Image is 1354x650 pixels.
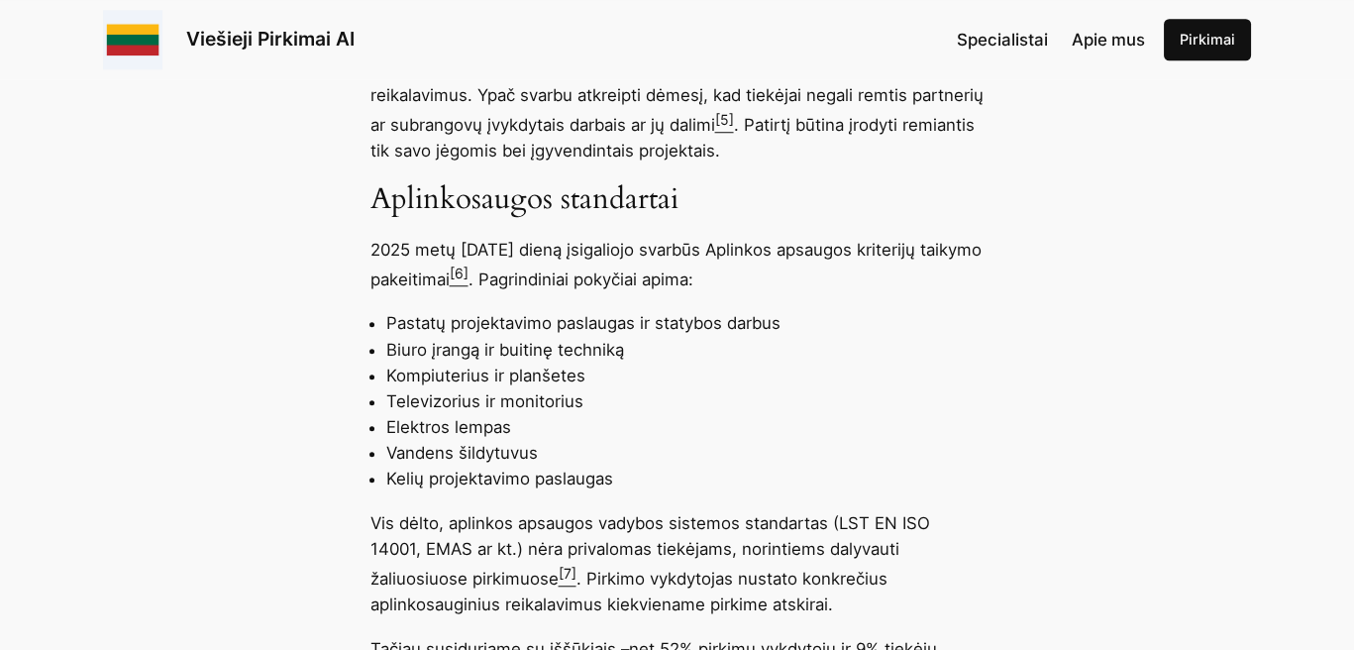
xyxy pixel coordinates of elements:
a: [5] [715,115,734,135]
p: Rangos darbų pirkimuose tiekėjams būtina itin atidžiai įvertinti kvalifikacijos reikalavimus. Ypa... [370,56,985,163]
a: Specialistai [957,27,1048,53]
sup: [5] [715,110,734,127]
li: Elektros lempas [386,414,985,440]
p: Vis dėlto, aplinkos apsaugos vadybos sistemos standartas (LST EN ISO 14001, EMAS ar kt.) nėra pri... [370,510,985,617]
sup: [6] [450,265,469,281]
li: Kompiuterius ir planšetes [386,363,985,388]
a: [7] [559,569,576,589]
li: Pastatų projektavimo paslaugas ir statybos darbus [386,310,985,336]
a: Viešieji Pirkimai AI [186,27,355,51]
li: Kelių projektavimo paslaugas [386,466,985,491]
h3: Aplinkosaugos standartai [370,182,985,218]
span: Specialistai [957,30,1048,50]
img: Viešieji pirkimai logo [103,10,162,69]
a: Pirkimai [1164,19,1251,60]
a: Apie mus [1072,27,1145,53]
sup: [7] [559,564,576,581]
li: Vandens šildytuvus [386,440,985,466]
a: [6] [450,269,469,288]
li: Biuro įrangą ir buitinę techniką [386,337,985,363]
li: Televizorius ir monitorius [386,388,985,414]
span: Apie mus [1072,30,1145,50]
p: 2025 metų [DATE] dieną įsigaliojo svarbūs Aplinkos apsaugos kriterijų taikymo pakeitimai . Pagrin... [370,237,985,292]
nav: Navigation [957,27,1145,53]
